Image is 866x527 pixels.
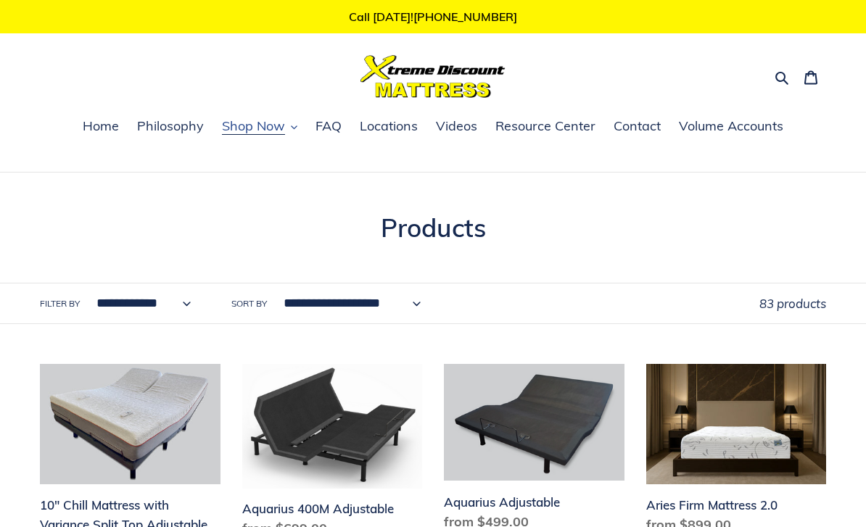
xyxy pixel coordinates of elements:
[75,116,126,138] a: Home
[215,116,305,138] button: Shop Now
[488,116,603,138] a: Resource Center
[360,117,418,135] span: Locations
[360,55,506,98] img: Xtreme Discount Mattress
[231,297,267,310] label: Sort by
[381,212,486,244] span: Products
[40,297,80,310] label: Filter by
[222,117,285,135] span: Shop Now
[495,117,595,135] span: Resource Center
[672,116,791,138] a: Volume Accounts
[308,116,349,138] a: FAQ
[83,117,119,135] span: Home
[429,116,484,138] a: Videos
[130,116,211,138] a: Philosophy
[137,117,204,135] span: Philosophy
[413,9,517,24] a: [PHONE_NUMBER]
[759,296,826,311] span: 83 products
[352,116,425,138] a: Locations
[679,117,783,135] span: Volume Accounts
[436,117,477,135] span: Videos
[316,117,342,135] span: FAQ
[606,116,668,138] a: Contact
[614,117,661,135] span: Contact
